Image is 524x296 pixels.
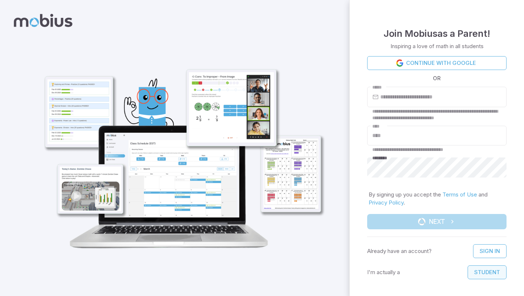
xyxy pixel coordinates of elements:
h4: Join Mobius as a Parent ! [384,26,490,41]
p: Inspiring a love of math in all students [390,42,484,50]
p: By signing up you accept the and . [369,191,505,207]
a: Terms of Use [442,191,477,198]
p: Already have an account? [367,247,432,255]
a: Continue with Google [367,56,507,70]
img: parent_1-illustration [30,36,331,258]
a: Sign In [473,244,507,258]
p: I'm actually a [367,268,400,276]
button: Student [468,265,507,279]
a: Privacy Policy [369,199,404,206]
span: OR [431,74,442,82]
